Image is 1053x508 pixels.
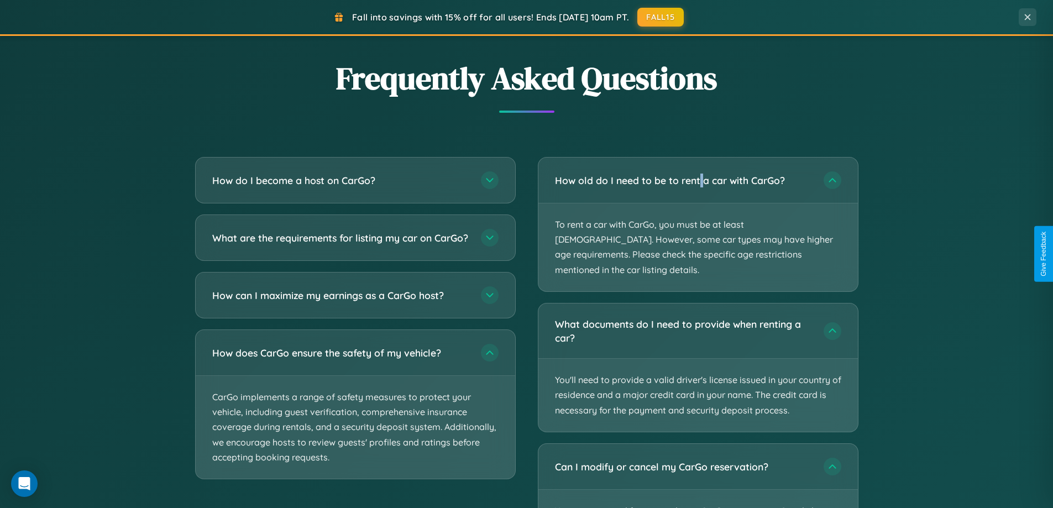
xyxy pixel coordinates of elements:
p: You'll need to provide a valid driver's license issued in your country of residence and a major c... [538,359,858,432]
h3: What documents do I need to provide when renting a car? [555,317,813,344]
h3: How can I maximize my earnings as a CarGo host? [212,289,470,302]
h3: What are the requirements for listing my car on CarGo? [212,231,470,245]
h3: How old do I need to be to rent a car with CarGo? [555,174,813,187]
div: Open Intercom Messenger [11,470,38,497]
p: To rent a car with CarGo, you must be at least [DEMOGRAPHIC_DATA]. However, some car types may ha... [538,203,858,291]
button: FALL15 [637,8,684,27]
h2: Frequently Asked Questions [195,57,858,99]
h3: Can I modify or cancel my CarGo reservation? [555,459,813,473]
h3: How does CarGo ensure the safety of my vehicle? [212,346,470,360]
p: CarGo implements a range of safety measures to protect your vehicle, including guest verification... [196,376,515,479]
h3: How do I become a host on CarGo? [212,174,470,187]
div: Give Feedback [1040,232,1047,276]
span: Fall into savings with 15% off for all users! Ends [DATE] 10am PT. [352,12,629,23]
